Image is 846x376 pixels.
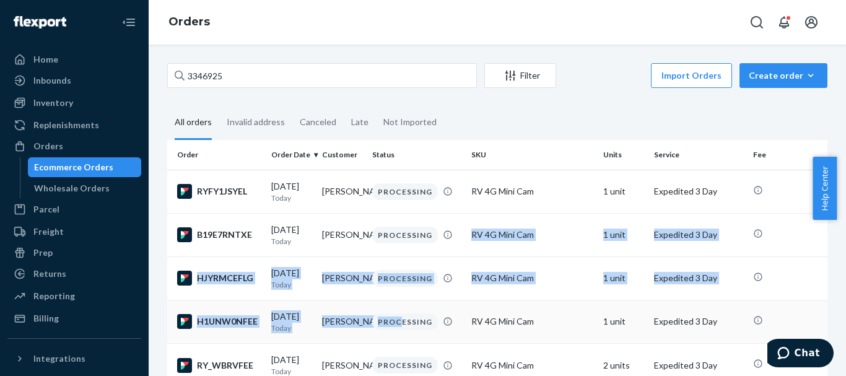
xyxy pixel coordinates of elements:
button: Create order [739,63,827,88]
button: Filter [484,63,556,88]
div: RY_WBRVFEE [177,358,261,373]
button: Close Navigation [116,10,141,35]
div: All orders [175,106,212,140]
div: B19E7RNTXE [177,227,261,242]
div: RV 4G Mini Cam [471,272,593,284]
td: 1 unit [598,256,649,300]
a: Inbounds [7,71,141,90]
th: Units [598,140,649,170]
div: Prep [33,247,53,259]
a: Inventory [7,93,141,113]
th: Order [167,140,266,170]
a: Freight [7,222,141,242]
p: Today [271,279,312,290]
div: HJYRMCEFLG [177,271,261,286]
button: Open notifications [772,10,796,35]
div: PROCESSING [372,183,438,200]
p: Expedited 3 Day [654,315,743,328]
td: [PERSON_NAME] [317,256,368,300]
div: Late [351,106,368,138]
div: Integrations [33,352,85,365]
div: PROCESSING [372,357,438,374]
th: Status [367,140,466,170]
td: [PERSON_NAME] [317,300,368,343]
p: Today [271,323,312,333]
div: Returns [33,268,66,280]
button: Open account menu [799,10,824,35]
td: 1 unit [598,300,649,343]
a: Parcel [7,199,141,219]
a: Orders [168,15,210,28]
a: Home [7,50,141,69]
div: Billing [33,312,59,325]
div: Filter [485,69,556,82]
th: Fee [748,140,827,170]
th: SKU [466,140,598,170]
div: RV 4G Mini Cam [471,359,593,372]
p: Today [271,193,312,203]
iframe: Opens a widget where you can chat to one of our agents [767,339,834,370]
div: [DATE] [271,224,312,247]
button: Help Center [813,157,837,220]
div: Canceled [300,106,336,138]
div: Inventory [33,97,73,109]
img: Flexport logo [14,16,66,28]
div: Parcel [33,203,59,216]
button: Integrations [7,349,141,369]
div: Ecommerce Orders [34,161,113,173]
div: Home [33,53,58,66]
ol: breadcrumbs [159,4,220,40]
a: Returns [7,264,141,284]
div: Inbounds [33,74,71,87]
th: Service [649,140,748,170]
td: [PERSON_NAME] [317,213,368,256]
button: Import Orders [651,63,732,88]
input: Search orders [167,63,477,88]
td: 1 unit [598,213,649,256]
td: 1 unit [598,170,649,213]
td: [PERSON_NAME] [317,170,368,213]
div: PROCESSING [372,313,438,330]
div: Orders [33,140,63,152]
div: RV 4G Mini Cam [471,229,593,241]
div: Invalid address [227,106,285,138]
div: Customer [322,149,363,160]
div: Wholesale Orders [34,182,110,195]
div: Not Imported [383,106,437,138]
p: Expedited 3 Day [654,229,743,241]
a: Replenishments [7,115,141,135]
div: RV 4G Mini Cam [471,185,593,198]
div: Replenishments [33,119,99,131]
button: Open Search Box [744,10,769,35]
p: Today [271,236,312,247]
div: PROCESSING [372,270,438,287]
p: Expedited 3 Day [654,272,743,284]
a: Reporting [7,286,141,306]
div: [DATE] [271,310,312,333]
a: Ecommerce Orders [28,157,142,177]
div: [DATE] [271,267,312,290]
div: PROCESSING [372,227,438,243]
div: [DATE] [271,180,312,203]
p: Expedited 3 Day [654,185,743,198]
div: Freight [33,225,64,238]
div: RYFY1JSYEL [177,184,261,199]
a: Prep [7,243,141,263]
p: Expedited 3 Day [654,359,743,372]
th: Order Date [266,140,317,170]
div: RV 4G Mini Cam [471,315,593,328]
a: Wholesale Orders [28,178,142,198]
a: Billing [7,308,141,328]
a: Orders [7,136,141,156]
div: Create order [749,69,818,82]
div: Reporting [33,290,75,302]
div: H1UNW0NFEE [177,314,261,329]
